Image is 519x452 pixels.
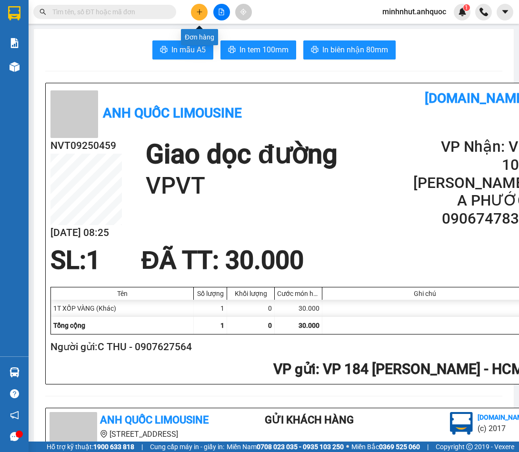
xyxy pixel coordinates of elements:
[277,290,319,297] div: Cước món hàng
[53,290,191,297] div: Tên
[146,171,337,201] h1: VPVT
[53,322,85,329] span: Tổng cộng
[450,412,473,435] img: logo.jpg
[10,432,19,441] span: message
[466,443,473,450] span: copyright
[275,300,322,317] div: 30.000
[50,225,122,241] h2: [DATE] 08:25
[47,442,134,452] span: Hỗ trợ kỹ thuật:
[501,8,509,16] span: caret-down
[240,44,289,56] span: In tem 100mm
[10,411,19,420] span: notification
[322,44,388,56] span: In biên nhận 80mm
[141,442,143,452] span: |
[141,246,303,275] span: ĐÃ TT : 30.000
[196,9,203,15] span: plus
[379,443,420,451] strong: 0369 525 060
[213,4,230,20] button: file-add
[50,428,227,452] li: [STREET_ADDRESS][PERSON_NAME]
[171,44,206,56] span: In mẫu A5
[196,290,224,297] div: Số lượng
[220,322,224,329] span: 1
[50,246,86,275] span: SL:
[257,443,344,451] strong: 0708 023 035 - 0935 103 250
[152,40,213,59] button: printerIn mẫu A5
[479,8,488,16] img: phone-icon
[375,6,454,18] span: minhnhut.anhquoc
[150,442,224,452] span: Cung cấp máy in - giấy in:
[427,442,429,452] span: |
[497,4,513,20] button: caret-down
[40,9,46,15] span: search
[220,40,296,59] button: printerIn tem 100mm
[227,442,344,452] span: Miền Nam
[10,389,19,398] span: question-circle
[218,9,225,15] span: file-add
[146,138,337,171] h1: Giao dọc đường
[346,445,349,449] span: ⚪️
[103,105,242,121] b: Anh Quốc Limousine
[51,300,194,317] div: 1T XỐP VÀNG (Khác)
[10,367,20,377] img: warehouse-icon
[273,361,316,377] span: VP gửi
[227,300,275,317] div: 0
[52,7,165,17] input: Tìm tên, số ĐT hoặc mã đơn
[181,29,218,45] div: Đơn hàng
[311,46,319,55] span: printer
[93,443,134,451] strong: 1900 633 818
[268,322,272,329] span: 0
[240,9,247,15] span: aim
[230,290,272,297] div: Khối lượng
[303,40,396,59] button: printerIn biên nhận 80mm
[8,6,20,20] img: logo-vxr
[235,4,252,20] button: aim
[465,4,468,11] span: 1
[160,46,168,55] span: printer
[50,138,122,154] h2: NVT09250459
[265,414,354,426] b: Gửi khách hàng
[458,8,467,16] img: icon-new-feature
[10,62,20,72] img: warehouse-icon
[100,414,209,426] b: Anh Quốc Limousine
[463,4,470,11] sup: 1
[86,246,100,275] span: 1
[100,430,108,438] span: environment
[351,442,420,452] span: Miền Bắc
[194,300,227,317] div: 1
[299,322,319,329] span: 30.000
[228,46,236,55] span: printer
[191,4,208,20] button: plus
[10,38,20,48] img: solution-icon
